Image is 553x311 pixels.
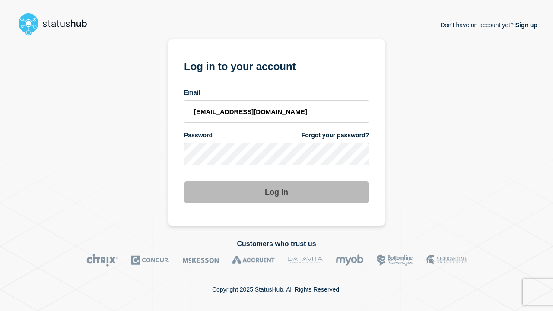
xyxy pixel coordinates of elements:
img: Citrix logo [86,254,118,267]
img: myob logo [336,254,364,267]
p: Don't have an account yet? [440,15,537,35]
p: Copyright 2025 StatusHub. All Rights Reserved. [212,286,341,293]
input: password input [184,143,369,165]
input: email input [184,100,369,123]
span: Password [184,131,213,140]
img: Concur logo [131,254,170,267]
img: Bottomline logo [377,254,413,267]
a: Sign up [514,22,537,29]
img: StatusHub logo [16,10,98,38]
a: Forgot your password? [302,131,369,140]
h2: Customers who trust us [16,240,537,248]
span: Email [184,89,200,97]
h1: Log in to your account [184,57,369,73]
button: Log in [184,181,369,203]
img: McKesson logo [183,254,219,267]
img: Accruent logo [232,254,275,267]
img: DataVita logo [288,254,323,267]
img: MSU logo [426,254,467,267]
